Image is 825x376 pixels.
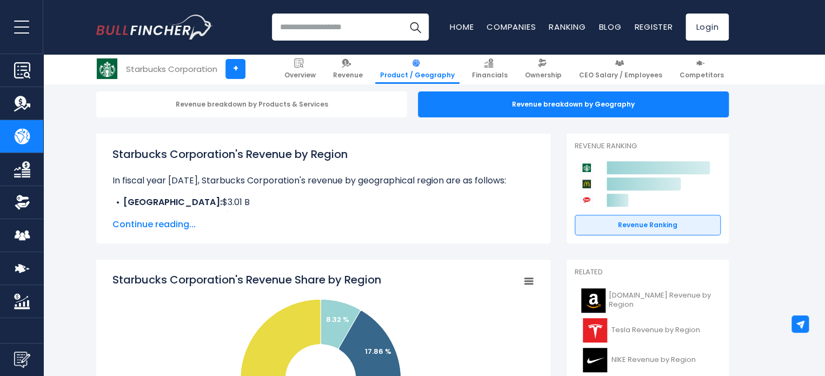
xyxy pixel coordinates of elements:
[520,54,567,84] a: Ownership
[96,15,212,39] a: Go to homepage
[123,196,222,208] b: [GEOGRAPHIC_DATA]:
[225,59,245,79] a: +
[525,71,562,80] span: Ownership
[574,54,667,84] a: CEO Salary / Employees
[598,21,621,32] a: Blog
[123,209,225,221] b: International Segment:
[575,345,721,375] a: NIKE Revenue by Region
[96,15,213,39] img: Bullfincher logo
[284,71,316,80] span: Overview
[97,58,117,79] img: SBUX logo
[112,196,534,209] li: $3.01 B
[112,272,381,287] tspan: Starbucks Corporation's Revenue Share by Region
[96,91,407,117] div: Revenue breakdown by Products & Services
[575,286,721,315] a: [DOMAIN_NAME] Revenue by Region
[487,21,536,32] a: Companies
[611,355,696,365] span: NIKE Revenue by Region
[380,71,455,80] span: Product / Geography
[580,161,593,174] img: Starbucks Corporation competitors logo
[686,14,729,41] a: Login
[575,215,721,235] a: Revenue Ranking
[611,326,700,335] span: Tesla Revenue by Region
[280,54,321,84] a: Overview
[580,177,593,190] img: McDonald's Corporation competitors logo
[14,194,30,210] img: Ownership
[375,54,460,84] a: Product / Geography
[472,71,508,80] span: Financials
[634,21,673,32] a: Register
[326,314,349,325] text: 8.32 %
[575,315,721,345] a: Tesla Revenue by Region
[328,54,368,84] a: Revenue
[126,63,217,75] div: Starbucks Corporation
[581,288,606,313] img: AMZN logo
[575,268,721,277] p: Related
[365,346,391,357] text: 17.86 %
[467,54,513,84] a: Financials
[402,14,429,41] button: Search
[581,318,608,342] img: TSLA logo
[112,218,534,231] span: Continue reading...
[112,146,534,162] h1: Starbucks Corporation's Revenue by Region
[333,71,363,80] span: Revenue
[450,21,474,32] a: Home
[579,71,662,80] span: CEO Salary / Employees
[112,174,534,187] p: In fiscal year [DATE], Starbucks Corporation's revenue by geographical region are as follows:
[580,194,593,207] img: Yum! Brands competitors logo
[418,91,729,117] div: Revenue breakdown by Geography
[675,54,729,84] a: Competitors
[680,71,724,80] span: Competitors
[112,209,534,222] li: $6.46 B
[575,142,721,151] p: Revenue Ranking
[609,291,714,309] span: [DOMAIN_NAME] Revenue by Region
[549,21,586,32] a: Ranking
[581,348,608,372] img: NKE logo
